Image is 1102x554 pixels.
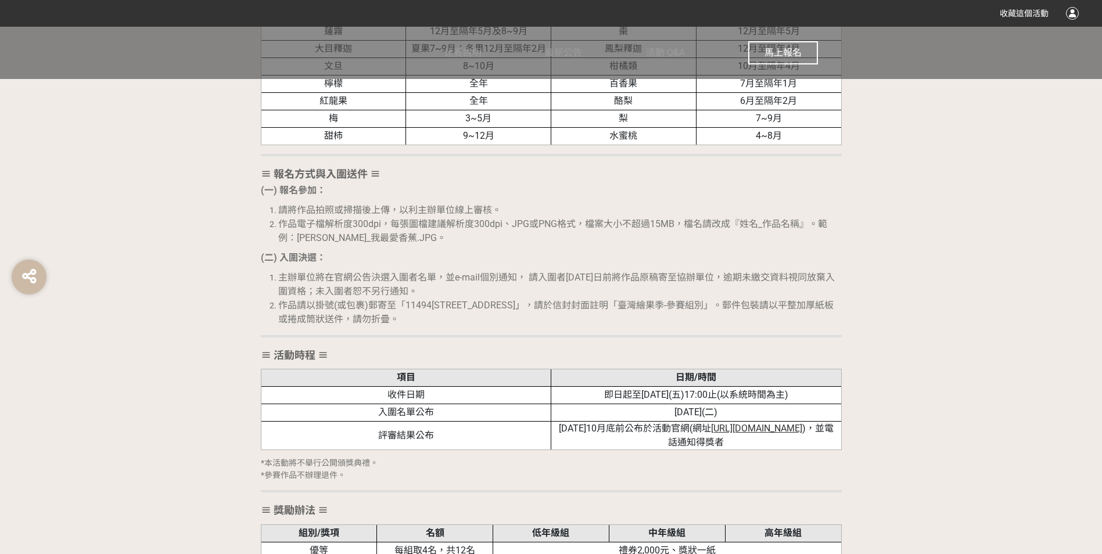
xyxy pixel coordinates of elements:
[646,47,685,58] span: 活動 Q&A
[756,130,782,141] span: 4~8月
[668,423,834,448] span: )，並電話通知得獎者
[261,168,381,180] strong: ≡ 報名方式與入圍送件 ≡
[614,95,633,106] span: 酪梨
[756,113,782,124] span: 7~9月
[261,470,346,480] span: *參賽作品不辦理退件。
[261,458,378,467] span: *本活動將不舉行公開頒獎典禮。
[711,424,802,433] a: [URL][DOMAIN_NAME]
[740,78,797,89] span: 7月至隔年1月
[532,527,569,538] strong: 低年級組
[278,204,501,215] span: 請將作品拍照或掃描後上傳，以利主辦單位線上審核。
[604,389,788,400] span: 即日起至[DATE](五)17:00止(以系統時間為主)
[465,113,491,124] span: 3~5月
[469,78,488,89] span: 全年
[444,27,482,79] a: 比賽說明
[444,47,482,58] span: 比賽說明
[619,113,628,124] span: 梨
[545,47,582,58] span: 最新公告
[324,130,343,141] span: 甜柿
[378,406,434,418] span: 入圍名單公布
[320,95,347,106] span: 紅龍果
[740,95,797,106] span: 6月至隔年2月
[261,252,326,263] strong: (二) 入圍決選：
[426,527,444,538] strong: 名額
[387,389,425,400] span: 收件日期
[609,78,637,89] span: 百香果
[1000,9,1049,18] span: 收藏這個活動
[648,527,685,538] strong: 中年級組
[378,430,434,441] span: 評審結果公布
[324,78,343,89] span: 檸檬
[469,95,488,106] span: 全年
[261,504,328,516] strong: ≡ 獎勵辦法 ≡
[676,372,716,383] strong: 日期/時間
[299,527,339,538] strong: 組別/獎項
[261,185,326,196] strong: (一) 報名參加：
[609,130,637,141] span: 水蜜桃
[397,372,415,383] strong: 項目
[329,113,338,124] span: 梅
[463,130,494,141] span: 9~12月
[764,527,802,538] strong: 高年級組
[261,349,328,361] strong: ≡ 活動時程 ≡
[646,27,685,79] a: 活動 Q&A
[764,47,802,58] span: 馬上報名
[748,41,818,64] button: 馬上報名
[278,272,835,297] span: 主辦單位將在官網公告決選入圍者名單，並e-mail個別通知， 請入圍者[DATE]日前將作品原稿寄至協辦單位，逾期未繳交資料視同放棄入圍資格；未入圍者恕不另行通知。
[559,423,711,434] span: [DATE]10月底前公布於活動官網(網址
[278,218,827,243] span: 作品電子檔解析度300dpi，每張圖檔建議解析度300dpi、JPG或PNG格式，檔案大小不超過15MB，檔名請改成『姓名_作品名稱』。範例：[PERSON_NAME]_我最愛香蕉.JPG。
[711,423,802,434] span: [URL][DOMAIN_NAME]
[674,406,717,418] span: [DATE](二)
[545,27,582,79] a: 最新公告
[278,300,834,325] span: 作品請以掛號(或包裹)郵寄至「11494[STREET_ADDRESS]」，請於信封封面註明「臺灣繪果季-參賽組別」。郵件包裝請以平整加厚紙板或捲成筒狀送件，請勿折疊。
